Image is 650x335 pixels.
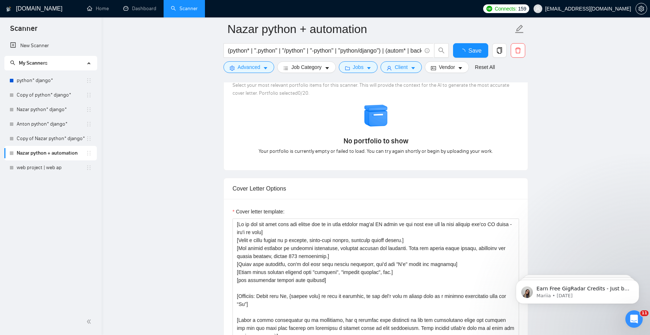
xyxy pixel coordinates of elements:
button: Save [453,43,488,58]
img: logo [6,3,11,15]
span: My Scanners [19,60,48,66]
div: Cover Letter Options [233,178,519,199]
a: New Scanner [10,38,91,53]
button: settingAdvancedcaret-down [223,61,274,73]
a: searchScanner [171,5,198,12]
button: barsJob Categorycaret-down [277,61,336,73]
span: My Scanners [10,60,48,66]
span: caret-down [411,65,416,71]
span: Advanced [238,63,260,71]
span: Client [395,63,408,71]
span: Save [468,46,481,55]
span: bars [283,65,288,71]
label: Cover letter template: [233,208,284,216]
span: copy [493,47,506,54]
span: search [435,47,448,54]
button: search [434,43,449,58]
li: Nazar python* django* [4,102,97,117]
span: edit [515,24,524,34]
img: empty-box [363,103,389,128]
span: info-circle [425,48,429,53]
span: holder [86,165,92,171]
li: Anton python* django* [4,117,97,131]
a: dashboardDashboard [123,5,156,12]
span: idcard [431,65,436,71]
span: Your portfolio is currently empty or failed to load. You can try again shortly or begin by upload... [259,147,493,155]
span: user [535,6,540,11]
span: setting [230,65,235,71]
li: Copy of python* django* [4,88,97,102]
a: Copy of python* django* [17,88,86,102]
button: setting [635,3,647,15]
button: delete [511,43,525,58]
span: caret-down [458,65,463,71]
a: homeHome [87,5,109,12]
span: Vendor [439,63,455,71]
span: folder [345,65,350,71]
a: Reset All [475,63,495,71]
span: Connects: [495,5,517,13]
a: web project | web ap [17,160,86,175]
span: Job Category [291,63,321,71]
span: 159 [518,5,526,13]
span: No portfolio to show [343,136,408,146]
li: New Scanner [4,38,97,53]
li: python* django* [4,73,97,88]
button: userClientcaret-down [380,61,422,73]
a: Anton python* django* [17,117,86,131]
span: Scanner [4,23,43,38]
iframe: Intercom live chat [625,310,643,328]
span: holder [86,107,92,113]
span: delete [511,47,525,54]
a: Nazar python* django* [17,102,86,117]
span: holder [86,92,92,98]
a: python* django* [17,73,86,88]
span: caret-down [325,65,330,71]
span: holder [86,78,92,83]
li: Nazar python + automation [4,146,97,160]
span: search [10,60,15,65]
span: caret-down [263,65,268,71]
span: caret-down [366,65,371,71]
input: Scanner name... [227,20,513,38]
span: holder [86,136,92,142]
button: folderJobscaret-down [339,61,378,73]
img: upwork-logo.png [486,6,492,12]
span: 11 [640,310,649,316]
a: Nazar python + automation [17,146,86,160]
a: setting [635,6,647,12]
span: double-left [86,318,94,325]
span: user [387,65,392,71]
span: holder [86,150,92,156]
a: Copy of Nazar python* django* [17,131,86,146]
span: holder [86,121,92,127]
span: setting [636,6,647,12]
input: Search Freelance Jobs... [228,46,421,55]
li: web project | web ap [4,160,97,175]
button: copy [492,43,507,58]
span: loading [460,49,468,54]
button: idcardVendorcaret-down [425,61,469,73]
li: Copy of Nazar python* django* [4,131,97,146]
span: Jobs [353,63,364,71]
iframe: Intercom notifications message [505,265,650,315]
